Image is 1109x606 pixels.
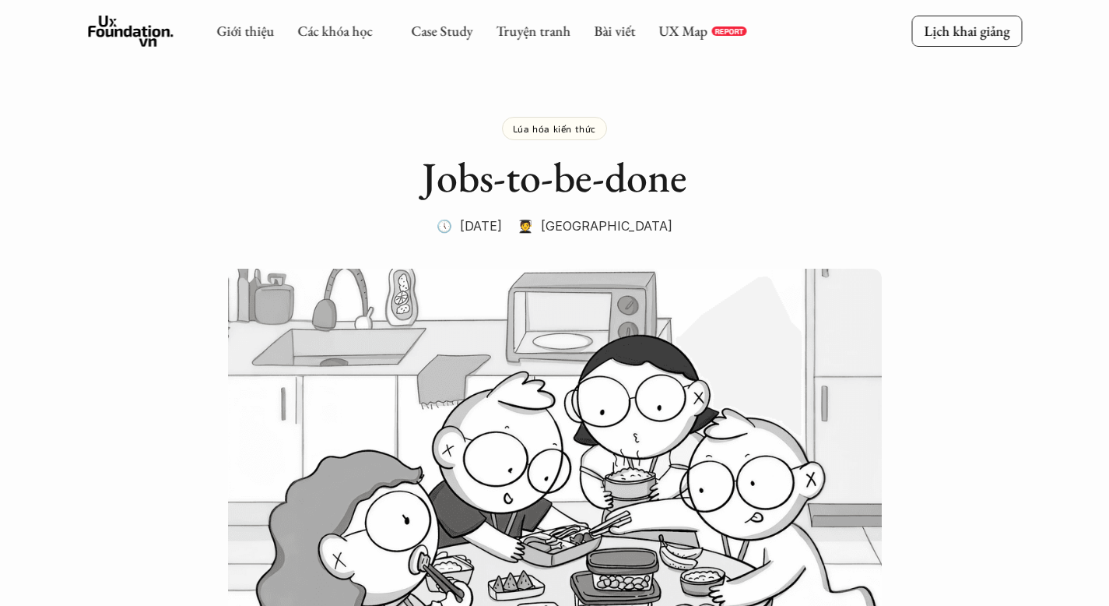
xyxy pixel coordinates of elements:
a: UX Map [658,22,707,40]
p: 🕔 [DATE] [437,214,502,238]
a: Lịch khai giảng [911,16,1022,46]
p: 🧑‍🎓 [GEOGRAPHIC_DATA] [518,214,672,238]
h1: Jobs-to-be-done [244,152,866,203]
a: Giới thiệu [216,22,274,40]
a: REPORT [711,26,746,36]
a: Truyện tranh [496,22,570,40]
p: Lịch khai giảng [924,22,1009,40]
a: Bài viết [594,22,635,40]
p: Lúa hóa kiến thức [513,123,596,134]
a: Case Study [411,22,472,40]
a: Các khóa học [297,22,372,40]
p: REPORT [714,26,743,36]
